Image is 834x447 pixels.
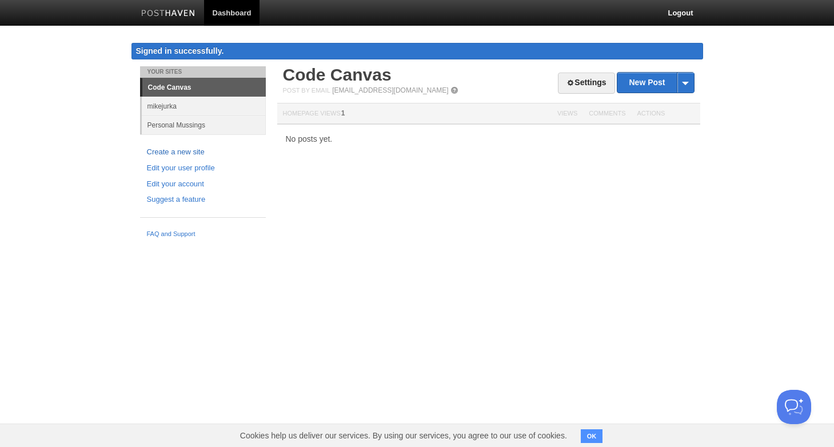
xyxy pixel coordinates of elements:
a: Suggest a feature [147,194,259,206]
th: Homepage Views [277,103,552,125]
a: Code Canvas [142,78,266,97]
img: Posthaven-bar [141,10,195,18]
div: No posts yet. [277,135,700,143]
a: Code Canvas [283,65,392,84]
a: Edit your account [147,178,259,190]
span: Post by Email [283,87,330,94]
button: OK [581,429,603,443]
a: Settings [558,73,614,94]
th: Views [552,103,583,125]
a: New Post [617,73,693,93]
th: Actions [632,103,700,125]
a: mikejurka [142,97,266,115]
li: Your Sites [140,66,266,78]
a: FAQ and Support [147,229,259,240]
span: Cookies help us deliver our services. By using our services, you agree to our use of cookies. [229,424,578,447]
div: Signed in successfully. [131,43,703,59]
a: Edit your user profile [147,162,259,174]
th: Comments [583,103,631,125]
a: [EMAIL_ADDRESS][DOMAIN_NAME] [332,86,448,94]
span: 1 [341,109,345,117]
iframe: Help Scout Beacon - Open [777,390,811,424]
a: Personal Mussings [142,115,266,134]
a: Create a new site [147,146,259,158]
